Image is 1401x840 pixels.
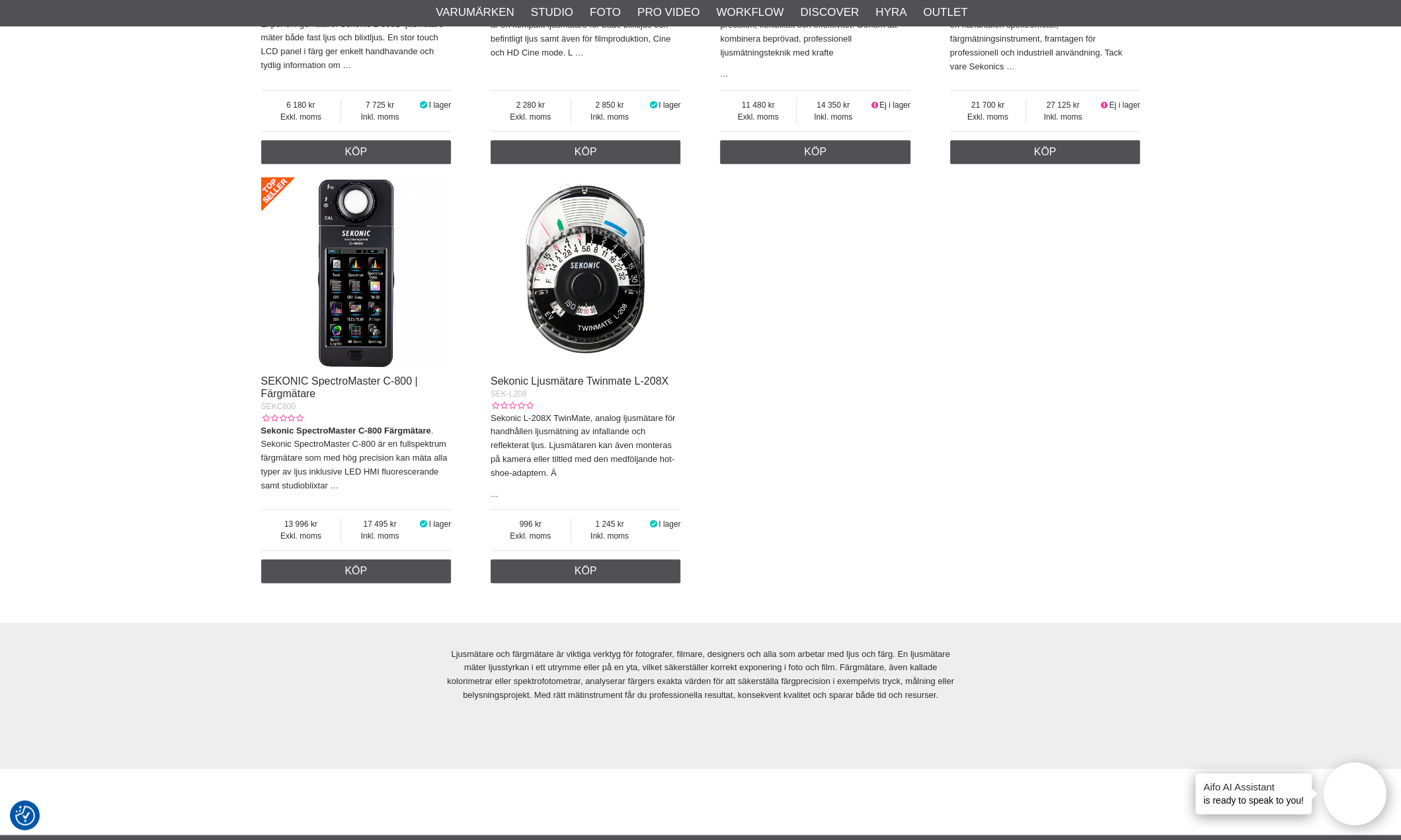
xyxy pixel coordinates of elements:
a: Köp [261,140,452,164]
span: 1 245 [571,518,649,530]
span: Inkl. moms [1026,111,1100,123]
p: Ljusmätare och färgmätare är viktiga verktyg för fotografer, filmare, designers och alla som arbe... [447,648,955,703]
span: SEKC800 [261,402,296,411]
span: 13 996 [261,518,341,530]
span: Exkl. moms [950,111,1026,123]
p: . Sekonic SpectroMaster C-800 är en fullspektrum färgmätare som med hög precision kan mäta alla t... [261,424,452,493]
span: 11 480 [720,99,796,111]
span: Ej i lager [879,100,910,110]
img: SEKONIC SpectroMaster C-800 | Färgmätare [261,177,452,367]
span: SEK-L208 [491,389,527,399]
span: Inkl. moms [341,111,419,123]
span: Inkl. moms [571,530,649,542]
i: Ej i lager [1100,100,1109,110]
span: 7 725 [341,99,419,111]
a: Discover [800,4,859,21]
a: … [575,48,583,57]
a: Köp [491,559,681,583]
p: Sekonic L-208X TwinMate, analog ljusmätare för handhållen ljusmätning av infallande och reflekter... [491,412,681,480]
img: Revisit consent button [15,806,35,825]
span: Inkl. moms [571,111,649,123]
span: Exkl. moms [491,530,571,542]
span: Exkl. moms [720,111,796,123]
a: Köp [950,140,1141,164]
span: 2 280 [491,99,571,111]
a: Varumärken [436,4,514,21]
a: Köp [261,559,452,583]
span: I lager [659,100,680,110]
div: is ready to speak to you! [1195,773,1312,814]
span: 2 850 [571,99,649,111]
a: … [1006,61,1015,71]
a: … [720,69,728,79]
i: Ej i lager [869,100,879,110]
a: Foto [590,4,621,21]
span: I lager [659,519,680,529]
i: I lager [648,100,659,110]
a: Köp [720,140,910,164]
span: Ej i lager [1109,100,1140,110]
a: Outlet [923,4,967,21]
a: Workflow [716,4,783,21]
span: I lager [429,100,451,110]
a: Studio [531,4,573,21]
span: Exkl. moms [491,111,571,123]
a: Hyra [875,4,906,21]
span: 996 [491,518,571,530]
a: SEKONIC SpectroMaster C-800 | Färgmätare [261,375,418,399]
span: Inkl. moms [341,530,419,542]
div: Kundbetyg: 0 [491,400,533,412]
div: Kundbetyg: 0 [261,412,303,424]
span: 17 495 [341,518,419,530]
i: I lager [419,519,429,529]
i: I lager [419,100,429,110]
a: Pro Video [637,4,700,21]
a: Sekonic Ljusmätare Twinmate L-208X [491,375,668,387]
span: Inkl. moms [797,111,870,123]
a: … [342,60,351,70]
span: Exkl. moms [261,111,341,123]
a: … [491,490,499,499]
i: I lager [648,519,659,529]
button: Samtyckesinställningar [15,804,35,827]
h4: Aifo AI Assistant [1203,780,1304,794]
strong: Sekonic SpectroMaster C-800 Färgmätare [261,426,431,436]
a: Köp [491,140,681,164]
span: 6 180 [261,99,341,111]
span: 21 700 [950,99,1026,111]
p: SEKONIC L-858D Speedmaster Flashmeter | Exponeringsmätare. Sekonic L-858D ljusmätare mäter både f... [261,4,452,73]
a: … [330,480,339,490]
img: Sekonic Ljusmätare Twinmate L-208X [491,177,681,367]
span: Exkl. moms [261,530,341,542]
span: I lager [429,519,451,529]
span: 27 125 [1026,99,1100,111]
span: 14 350 [797,99,870,111]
